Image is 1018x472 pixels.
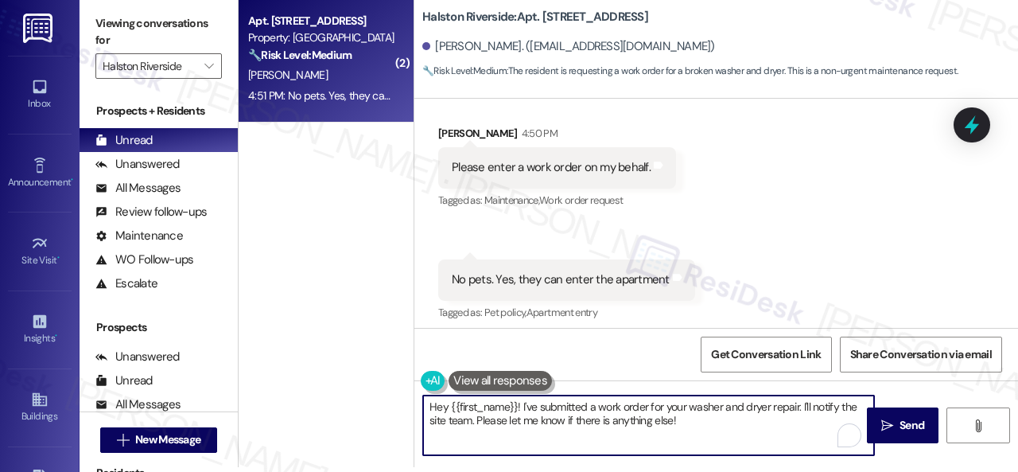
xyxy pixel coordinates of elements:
span: • [57,252,60,263]
div: Property: [GEOGRAPHIC_DATA] [248,29,395,46]
i:  [881,419,893,432]
a: Insights • [8,308,72,351]
div: Tagged as: [438,301,695,324]
div: Apt. [STREET_ADDRESS] [248,13,395,29]
div: Escalate [95,275,157,292]
span: Apartment entry [526,306,597,319]
div: [PERSON_NAME]. ([EMAIL_ADDRESS][DOMAIN_NAME]) [422,38,715,55]
i:  [972,419,984,432]
div: Prospects + Residents [80,103,238,119]
span: Pet policy , [484,306,526,319]
a: Inbox [8,73,72,116]
span: Send [899,417,924,434]
button: Share Conversation via email [840,337,1002,373]
b: Halston Riverside: Apt. [STREET_ADDRESS] [422,9,648,25]
button: Send [867,408,938,443]
div: Tagged as: [438,189,676,212]
button: Get Conversation Link [701,337,831,373]
div: Review follow-ups [95,204,207,220]
span: • [55,330,57,341]
span: : The resident is requesting a work order for a broken washer and dryer. This is a non-urgent mai... [422,63,958,80]
div: No pets. Yes, they can enter the apartment [452,271,670,288]
div: Maintenance [95,228,183,244]
div: All Messages [95,180,181,197]
strong: 🔧 Risk Level: Medium [422,64,507,77]
span: Maintenance , [484,193,539,207]
div: 4:50 PM [518,125,558,142]
div: Unread [95,373,153,389]
i:  [117,434,129,447]
span: Work order request [539,193,623,207]
span: [PERSON_NAME] [248,68,328,82]
i:  [204,60,213,72]
span: Share Conversation via email [850,346,992,363]
textarea: To enrich screen reader interactions, please activate Accessibility in Grammarly extension settings [423,396,874,455]
div: 4:51 PM: No pets. Yes, they can enter the apartment [248,88,486,103]
div: Unanswered [95,349,180,365]
span: New Message [135,431,200,448]
a: Site Visit • [8,230,72,273]
div: WO Follow-ups [95,252,193,268]
div: All Messages [95,396,181,413]
input: All communities [103,53,196,79]
a: Buildings [8,386,72,429]
div: Unanswered [95,156,180,173]
div: Unread [95,132,153,149]
img: ResiDesk Logo [23,14,56,43]
button: New Message [100,427,218,453]
strong: 🔧 Risk Level: Medium [248,48,352,62]
span: Get Conversation Link [711,346,821,363]
span: • [71,174,73,185]
div: Please enter a work order on my behalf. [452,159,651,176]
label: Viewing conversations for [95,11,222,53]
div: Prospects [80,319,238,336]
div: [PERSON_NAME] [438,125,676,147]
